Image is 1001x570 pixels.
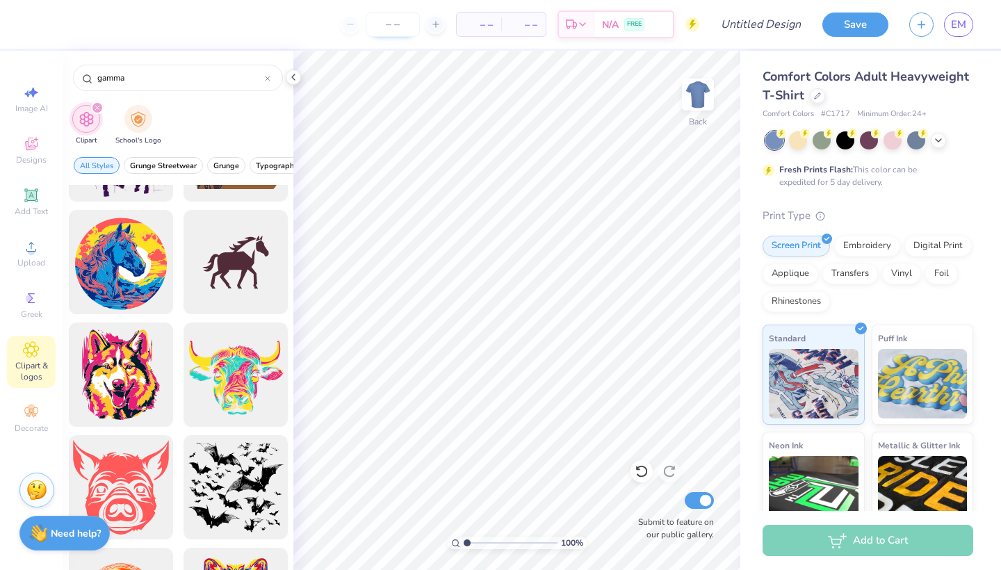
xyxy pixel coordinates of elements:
[763,108,814,120] span: Comfort Colors
[763,68,969,104] span: Comfort Colors Adult Heavyweight T-Shirt
[72,105,100,146] button: filter button
[213,161,239,171] span: Grunge
[115,105,161,146] div: filter for School's Logo
[74,157,120,174] button: filter button
[710,10,812,38] input: Untitled Design
[684,81,712,108] img: Back
[769,456,858,526] img: Neon Ink
[822,263,878,284] div: Transfers
[769,349,858,418] img: Standard
[763,208,973,224] div: Print Type
[115,136,161,146] span: School's Logo
[689,115,707,128] div: Back
[630,516,714,541] label: Submit to feature on our public gallery.
[878,349,968,418] img: Puff Ink
[763,236,830,256] div: Screen Print
[779,163,950,188] div: This color can be expedited for 5 day delivery.
[15,423,48,434] span: Decorate
[602,17,619,32] span: N/A
[944,13,973,37] a: EM
[250,157,304,174] button: filter button
[51,527,101,540] strong: Need help?
[878,331,907,345] span: Puff Ink
[951,17,966,33] span: EM
[72,105,100,146] div: filter for Clipart
[79,111,95,127] img: Clipart Image
[763,291,830,312] div: Rhinestones
[7,360,56,382] span: Clipart & logos
[925,263,958,284] div: Foil
[15,206,48,217] span: Add Text
[96,71,265,85] input: Try "Stars"
[16,154,47,165] span: Designs
[80,161,113,171] span: All Styles
[76,136,97,146] span: Clipart
[15,103,48,114] span: Image AI
[561,537,583,549] span: 100 %
[627,19,642,29] span: FREE
[510,17,537,32] span: – –
[822,13,888,37] button: Save
[821,108,850,120] span: # C1717
[115,105,161,146] button: filter button
[207,157,245,174] button: filter button
[904,236,972,256] div: Digital Print
[878,438,960,453] span: Metallic & Glitter Ink
[366,12,420,37] input: – –
[763,263,818,284] div: Applique
[17,257,45,268] span: Upload
[256,161,298,171] span: Typography
[878,456,968,526] img: Metallic & Glitter Ink
[857,108,927,120] span: Minimum Order: 24 +
[124,157,203,174] button: filter button
[130,161,197,171] span: Grunge Streetwear
[882,263,921,284] div: Vinyl
[834,236,900,256] div: Embroidery
[21,309,42,320] span: Greek
[769,331,806,345] span: Standard
[131,111,146,127] img: School's Logo Image
[779,164,853,175] strong: Fresh Prints Flash:
[465,17,493,32] span: – –
[769,438,803,453] span: Neon Ink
